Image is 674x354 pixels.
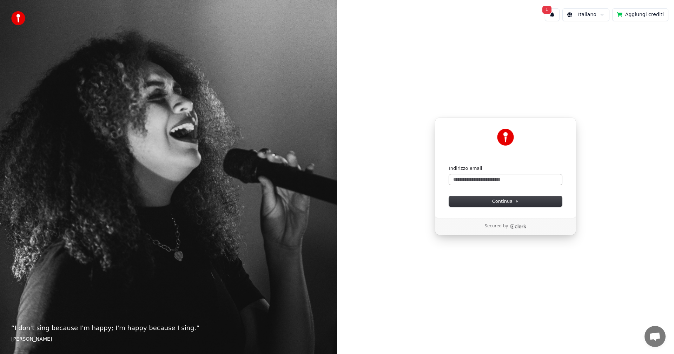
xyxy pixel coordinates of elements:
span: 1 [542,6,551,14]
img: youka [11,11,25,25]
p: Secured by [484,223,508,229]
a: Aprire la chat [645,326,666,347]
button: 1 [545,8,560,21]
button: Aggiungi crediti [612,8,668,21]
button: Continua [449,196,562,207]
a: Clerk logo [510,224,527,229]
label: Indirizzo email [449,165,482,172]
img: Youka [497,129,514,146]
p: “ I don't sing because I'm happy; I'm happy because I sing. ” [11,323,326,333]
footer: [PERSON_NAME] [11,336,326,343]
span: Continua [492,198,519,205]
